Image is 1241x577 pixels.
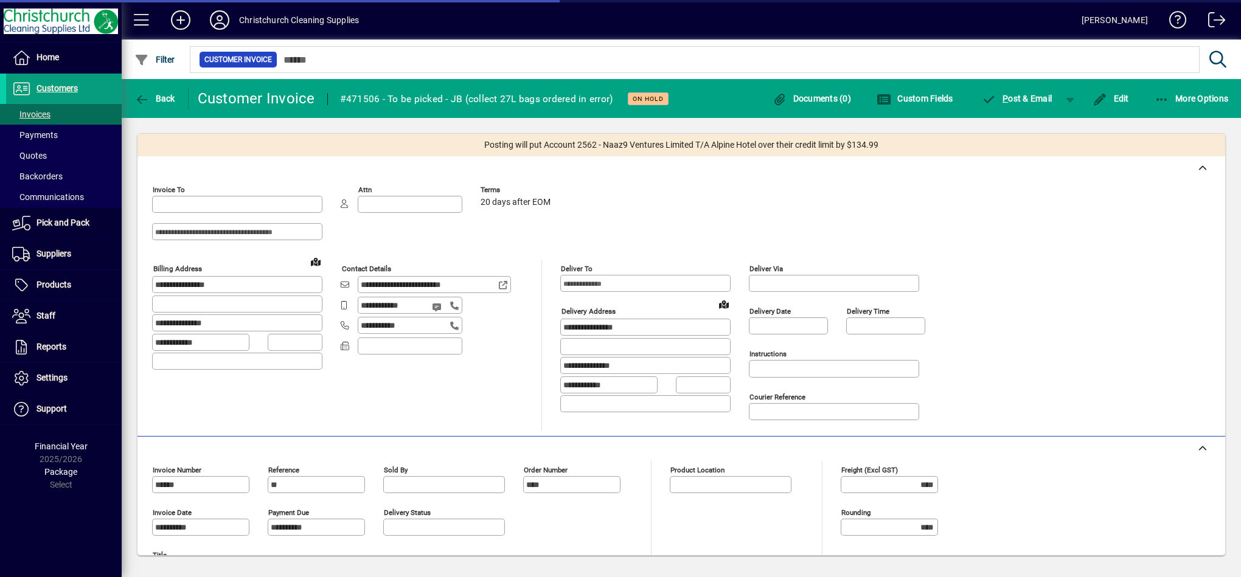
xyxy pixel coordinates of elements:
span: Documents (0) [772,94,851,103]
a: Backorders [6,166,122,187]
span: Financial Year [35,441,88,451]
div: #471506 - To be picked - JB (collect 27L bags ordered in error) [340,89,613,109]
span: Invoices [12,109,50,119]
a: Products [6,270,122,300]
span: Posting will put Account 2562 - Naaz9 Ventures Limited T/A Alpine Hotel over their credit limit b... [484,139,878,151]
mat-label: Invoice To [153,185,185,194]
mat-label: Invoice date [153,508,192,517]
span: More Options [1155,94,1229,103]
app-page-header-button: Back [122,88,189,109]
button: Edit [1090,88,1132,109]
span: Filter [134,55,175,64]
a: Pick and Pack [6,208,122,238]
span: Terms [481,186,554,194]
span: ost & Email [982,94,1052,103]
span: Quotes [12,151,47,161]
mat-label: Deliver via [749,264,783,273]
button: Back [131,88,178,109]
span: Home [36,52,59,62]
span: Suppliers [36,249,71,258]
mat-label: Deliver To [561,264,593,273]
span: Custom Fields [877,94,953,103]
mat-label: Reference [268,466,299,474]
a: Logout [1199,2,1226,42]
mat-label: Delivery status [384,508,431,517]
a: Home [6,43,122,73]
span: Support [36,404,67,413]
a: Knowledge Base [1160,2,1187,42]
a: Quotes [6,145,122,166]
mat-label: Attn [358,185,372,194]
mat-label: Product location [670,466,725,474]
a: Support [6,394,122,424]
mat-label: Invoice number [153,466,201,474]
span: Customer Invoice [204,54,272,66]
span: Customers [36,83,78,93]
span: Settings [36,373,68,382]
mat-label: Order number [524,466,568,474]
button: Post & Email [976,88,1058,109]
a: View on map [714,294,734,314]
button: More Options [1152,88,1232,109]
mat-label: Rounding [841,508,871,517]
a: Reports [6,332,122,362]
span: P [1003,94,1008,103]
span: Edit [1093,94,1129,103]
button: Filter [131,49,178,71]
span: Reports [36,342,66,351]
div: [PERSON_NAME] [1082,10,1148,30]
span: 20 days after EOM [481,198,551,207]
mat-label: Courier Reference [749,393,805,401]
span: Back [134,94,175,103]
a: Settings [6,363,122,393]
mat-label: Instructions [749,350,787,358]
span: Package [44,467,77,477]
a: Communications [6,187,122,207]
a: Staff [6,301,122,331]
span: On hold [633,95,664,103]
a: Suppliers [6,239,122,269]
span: Payments [12,130,58,140]
mat-label: Freight (excl GST) [841,466,898,474]
a: View on map [306,252,325,271]
button: Send SMS [423,292,453,322]
mat-label: Payment due [268,508,309,517]
button: Custom Fields [874,88,956,109]
button: Profile [200,9,239,31]
mat-label: Delivery time [847,307,889,316]
span: Products [36,280,71,289]
mat-label: Delivery date [749,307,791,316]
span: Staff [36,311,55,320]
a: Invoices [6,104,122,125]
div: Customer Invoice [198,89,315,108]
span: Pick and Pack [36,218,89,227]
mat-label: Sold by [384,466,408,474]
button: Documents (0) [769,88,854,109]
span: Communications [12,192,84,202]
div: Christchurch Cleaning Supplies [239,10,359,30]
a: Payments [6,125,122,145]
mat-label: Title [153,551,167,559]
button: Add [161,9,200,31]
span: Backorders [12,171,63,181]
